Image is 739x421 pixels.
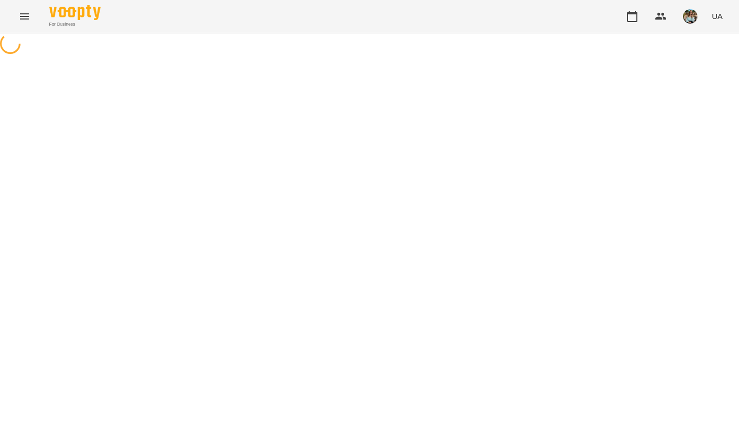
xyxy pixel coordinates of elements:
button: Menu [12,4,37,29]
button: UA [708,7,727,26]
img: Voopty Logo [49,5,101,20]
span: For Business [49,21,101,28]
span: UA [712,11,723,22]
img: 856b7ccd7d7b6bcc05e1771fbbe895a7.jfif [683,9,697,24]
